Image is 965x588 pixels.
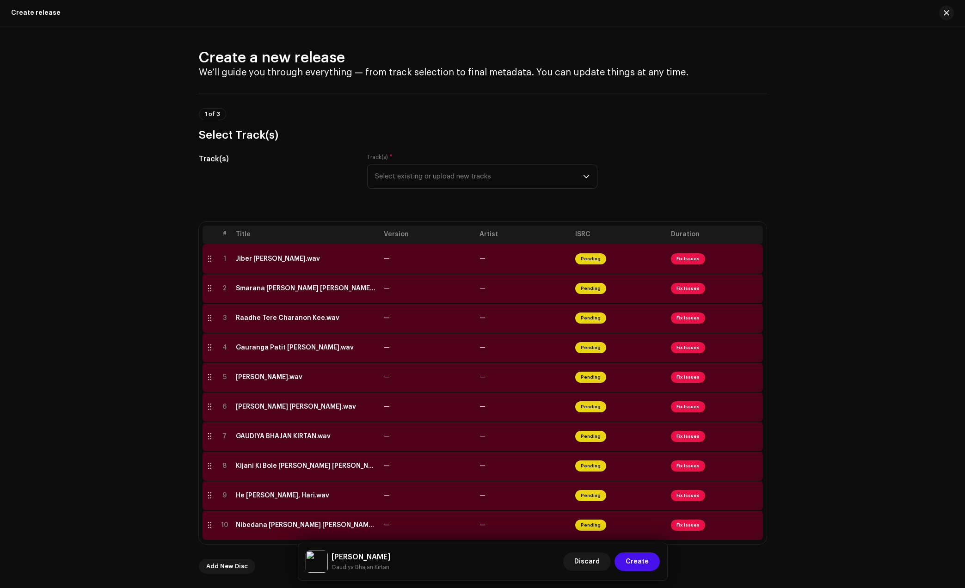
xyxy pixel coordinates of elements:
[384,492,390,499] span: —
[367,153,393,161] label: Track(s)
[583,165,590,188] div: dropdown trigger
[671,342,705,353] span: Fix Issues
[575,283,606,294] span: Pending
[384,344,390,351] span: —
[479,374,486,380] span: —
[384,404,390,410] span: —
[384,433,390,440] span: —
[332,551,390,563] h5: Gauranga Smaranam
[384,285,390,292] span: —
[236,492,329,499] div: He Nath Narayana, Hari.wav
[236,255,320,263] div: Jiber Bhagya Takhan.wav
[479,344,486,351] span: —
[671,490,705,501] span: Fix Issues
[380,226,476,244] th: Version
[575,372,606,383] span: Pending
[199,559,255,574] button: Add New Disc
[205,111,220,117] span: 1 of 3
[236,285,376,292] div: Smarana Smriti Punnya Bashre.wav
[479,463,486,469] span: —
[575,253,606,264] span: Pending
[575,431,606,442] span: Pending
[575,312,606,324] span: Pending
[384,463,390,469] span: —
[615,552,660,571] button: Create
[236,314,339,322] div: Raadhe Tere Charanon Kee.wav
[332,563,390,572] small: Gauranga Smaranam
[476,226,572,244] th: Artist
[574,552,600,571] span: Discard
[575,460,606,472] span: Pending
[575,342,606,353] span: Pending
[217,226,232,244] th: #
[671,460,705,472] span: Fix Issues
[199,67,767,78] h4: We’ll guide you through everything — from track selection to final metadata. You can update thing...
[236,521,376,529] div: Nibedana Kari Prabhu Tomara Charane.wav
[479,433,486,440] span: —
[479,404,486,410] span: —
[479,256,486,262] span: —
[575,401,606,412] span: Pending
[479,315,486,321] span: —
[232,226,380,244] th: Title
[671,283,705,294] span: Fix Issues
[306,551,328,573] img: 849d32db-6a99-4f4a-8bc2-9756a1a08604
[199,128,767,142] h3: Select Track(s)
[236,344,354,351] div: Gauranga Patit Paban Avatari.wav
[236,433,331,440] div: GAUDIYA BHAJAN KIRTAN.wav
[199,153,353,165] h5: Track(s)
[206,557,248,576] span: Add New Disc
[384,315,390,321] span: —
[236,462,376,470] div: Kijani Ki Bole Tomar Dhame'te.wav
[375,165,583,188] span: Select existing or upload new tracks
[236,374,302,381] div: Amar Gauranga Sundar Nache.wav
[575,490,606,501] span: Pending
[479,522,486,528] span: —
[667,226,763,244] th: Duration
[671,401,705,412] span: Fix Issues
[199,49,767,67] h2: Create a new release
[572,226,667,244] th: ISRC
[626,552,649,571] span: Create
[479,492,486,499] span: —
[384,256,390,262] span: —
[575,520,606,531] span: Pending
[671,253,705,264] span: Fix Issues
[563,552,611,571] button: Discard
[384,374,390,380] span: —
[671,431,705,442] span: Fix Issues
[236,403,356,410] div: Dayal Nitai Chaitanya Bale.wav
[671,372,705,383] span: Fix Issues
[671,312,705,324] span: Fix Issues
[384,522,390,528] span: —
[479,285,486,292] span: —
[671,520,705,531] span: Fix Issues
